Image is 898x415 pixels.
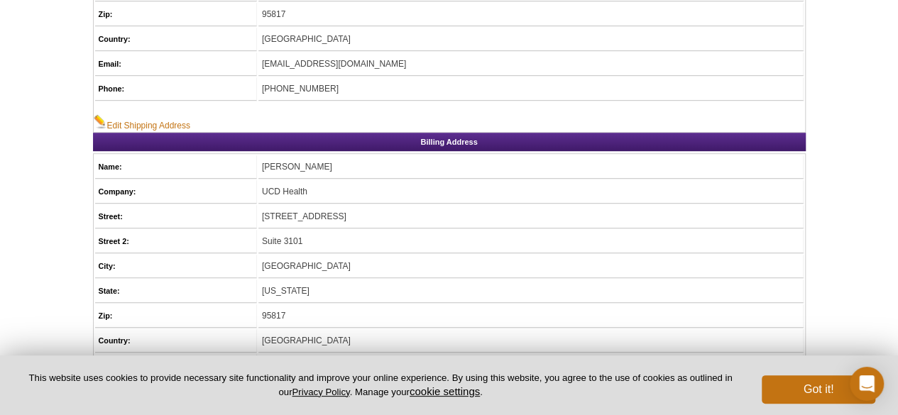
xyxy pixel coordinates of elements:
td: [GEOGRAPHIC_DATA] [258,329,804,353]
h5: Email: [99,57,253,70]
h5: Zip: [99,309,253,322]
img: Edit [94,114,107,128]
td: [PHONE_NUMBER] [258,77,804,101]
button: Got it! [762,375,875,404]
h5: Country: [99,334,253,347]
div: Open Intercom Messenger [850,367,884,401]
h2: Billing Address [93,133,806,151]
button: cookie settings [410,385,480,397]
h5: City: [99,260,253,272]
td: [GEOGRAPHIC_DATA] [258,28,804,51]
td: [STREET_ADDRESS] [258,205,804,228]
td: [EMAIL_ADDRESS][DOMAIN_NAME] [258,52,804,76]
h5: Name: [99,160,253,173]
h5: Phone: [99,82,253,95]
a: Edit Shipping Address [94,114,190,132]
td: [GEOGRAPHIC_DATA] [258,255,804,278]
td: 95817 [258,304,804,328]
h5: Country: [99,33,253,45]
td: [PERSON_NAME] [258,155,804,179]
td: Suite 3101 [258,230,804,253]
h5: State: [99,284,253,297]
td: [EMAIL_ADDRESS][DOMAIN_NAME] [258,354,804,377]
p: This website uses cookies to provide necessary site functionality and improve your online experie... [23,372,738,399]
h5: Zip: [99,8,253,21]
h5: Street: [99,210,253,223]
td: UCD Health [258,180,804,204]
td: 95817 [258,3,804,26]
td: [US_STATE] [258,280,804,303]
a: Privacy Policy [292,387,349,397]
h5: Company: [99,185,253,198]
h5: Street 2: [99,235,253,248]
